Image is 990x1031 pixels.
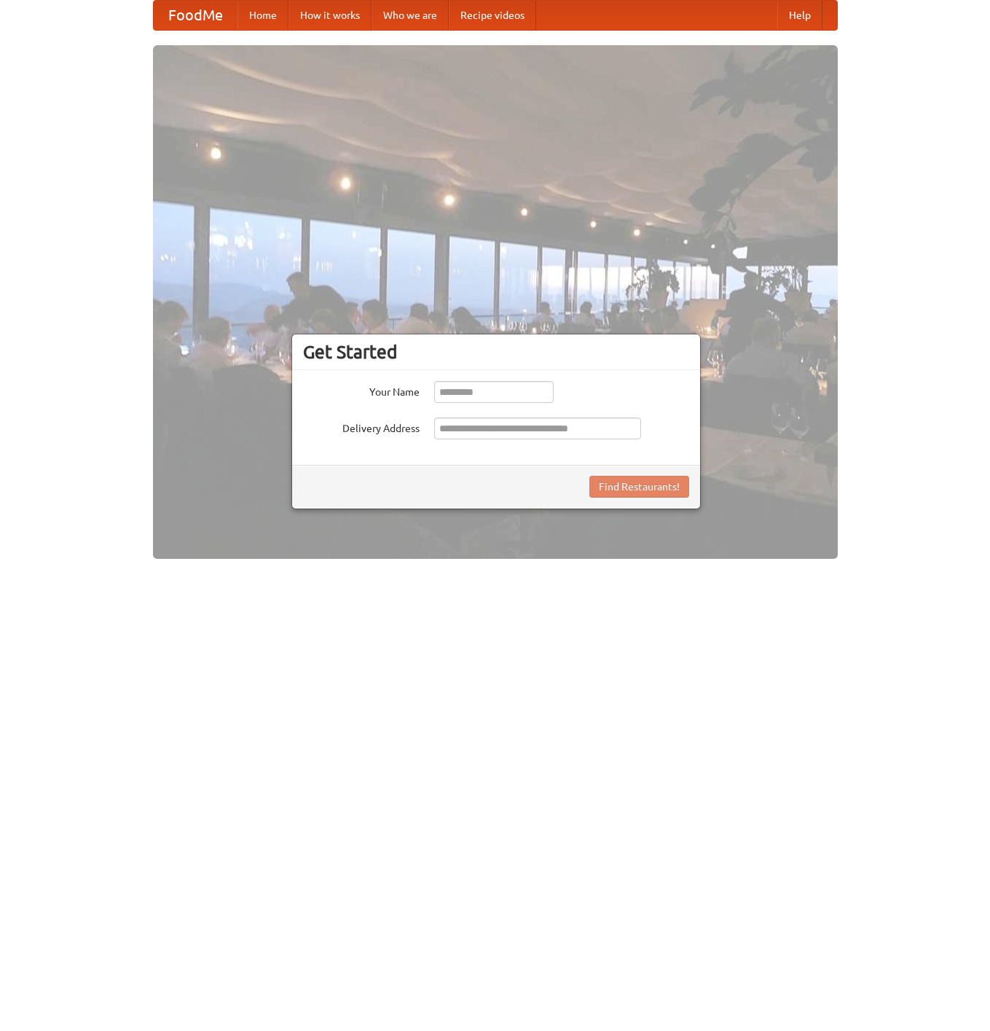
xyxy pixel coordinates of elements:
[589,476,689,498] button: Find Restaurants!
[372,1,449,30] a: Who we are
[154,1,237,30] a: FoodMe
[288,1,372,30] a: How it works
[303,341,689,363] h3: Get Started
[777,1,822,30] a: Help
[303,418,420,436] label: Delivery Address
[237,1,288,30] a: Home
[449,1,536,30] a: Recipe videos
[303,381,420,399] label: Your Name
